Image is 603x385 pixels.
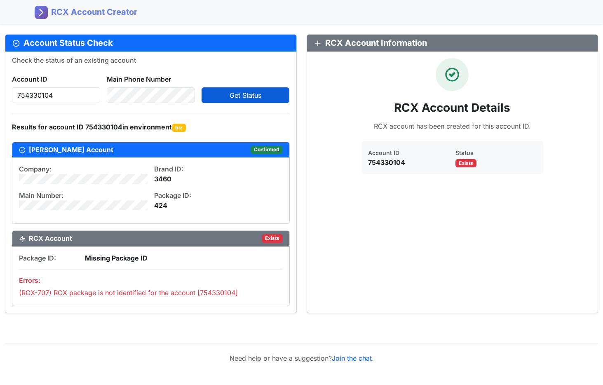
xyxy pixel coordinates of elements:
[19,235,72,242] h6: RCX Account
[19,191,63,200] span: Main Number:
[85,253,148,263] span: Missing Package ID
[368,157,449,167] p: 754330104
[230,91,261,99] span: Get Status
[107,74,171,84] label: Main Phone Number
[12,74,47,84] label: Account ID
[51,6,137,18] span: RCX Account Creator
[12,123,290,132] h6: Results for account ID 754330104
[19,146,113,154] h6: [PERSON_NAME] Account
[19,288,283,298] li: (RCX-707) RCX package is not identified for the account [754330104]
[202,87,290,103] button: Get Status
[154,191,191,200] span: Package ID:
[154,200,283,210] div: 424
[154,174,283,184] div: 3460
[19,277,283,284] h6: Errors:
[251,146,283,154] span: Confirmed
[314,121,591,131] p: RCX account has been created for this account ID.
[262,234,283,242] span: Exists
[455,149,474,156] small: Status
[5,353,598,363] p: Need help or have a suggestion?
[19,165,52,173] span: Company:
[12,56,290,64] h6: Check the status of an existing account
[172,124,186,132] span: biz
[35,3,137,21] a: RCX Account Creator
[154,165,183,173] span: Brand ID:
[314,38,591,48] h5: RCX Account Information
[314,101,591,115] h3: RCX Account Details
[368,149,399,156] small: Account ID
[12,38,290,48] h5: Account Status Check
[455,159,476,167] span: Exists
[122,123,186,131] span: in environment
[332,354,374,362] a: Join the chat.
[12,87,100,103] input: Enter account ID
[19,253,56,263] span: Package ID:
